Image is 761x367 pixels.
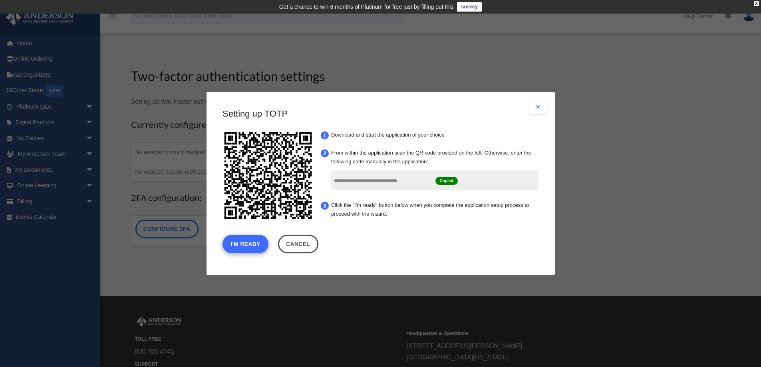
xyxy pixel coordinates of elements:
[328,198,540,221] li: Click the "I'm ready" button below when you complete the application setup process to proceed wit...
[435,177,457,185] span: Copied
[278,235,318,253] a: Cancel
[457,2,482,12] a: survey
[754,1,759,6] div: close
[529,100,547,114] button: Close modal
[279,2,454,12] div: Get a chance to win 6 months of Platinum for free just by filling out this
[221,128,316,223] img: svg+xml;base64,PHN2ZyB4bWxucz0iaHR0cDovL3d3dy53My5vcmcvMjAwMC9zdmciIHhtbG5zOnhsaW5rPSJodHRwOi8vd3...
[328,128,540,142] li: Download and start the application of your choice
[223,235,268,253] button: I'm Ready
[223,108,539,120] h3: Setting up TOTP
[328,146,540,194] li: From within the application scan the QR code provided on the left. Otherwise, enter the following...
